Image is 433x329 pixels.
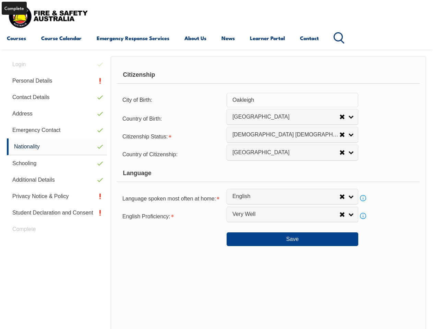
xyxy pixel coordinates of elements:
[358,193,368,203] a: Info
[117,191,227,205] div: Language spoken most often at home is required.
[7,155,107,172] a: Schooling
[227,232,358,246] button: Save
[7,138,107,155] a: Nationality
[7,30,26,46] a: Courses
[117,94,227,107] div: City of Birth:
[184,30,206,46] a: About Us
[7,89,107,106] a: Contact Details
[117,209,227,223] div: English Proficiency is required.
[7,172,107,188] a: Additional Details
[221,30,235,46] a: News
[300,30,319,46] a: Contact
[232,113,339,121] span: [GEOGRAPHIC_DATA]
[7,106,107,122] a: Address
[122,116,162,122] span: Country of Birth:
[232,193,339,200] span: English
[232,211,339,218] span: Very Well
[41,30,82,46] a: Course Calendar
[122,196,216,202] span: Language spoken most often at home:
[7,122,107,138] a: Emergency Contact
[7,205,107,221] a: Student Declaration and Consent
[117,129,227,143] div: Citizenship Status is required.
[358,211,368,221] a: Info
[250,30,285,46] a: Learner Portal
[97,30,169,46] a: Emergency Response Services
[7,188,107,205] a: Privacy Notice & Policy
[117,66,420,84] div: Citizenship
[117,165,420,182] div: Language
[122,214,170,219] span: English Proficiency:
[122,134,168,139] span: Citizenship Status:
[232,131,339,138] span: [DEMOGRAPHIC_DATA] [DEMOGRAPHIC_DATA]
[232,149,339,156] span: [GEOGRAPHIC_DATA]
[7,73,107,89] a: Personal Details
[122,151,178,157] span: Country of Citizenship:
